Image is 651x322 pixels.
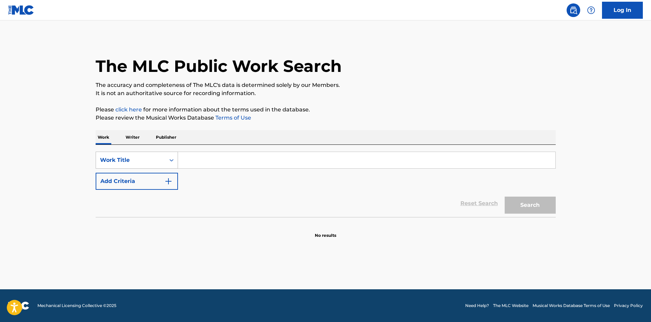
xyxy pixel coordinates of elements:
[154,130,178,144] p: Publisher
[96,130,111,144] p: Work
[100,156,161,164] div: Work Title
[493,303,528,309] a: The MLC Website
[567,3,580,17] a: Public Search
[617,289,651,322] iframe: Chat Widget
[8,302,29,310] img: logo
[115,106,142,113] a: click here
[614,303,643,309] a: Privacy Policy
[96,106,556,114] p: Please for more information about the terms used in the database.
[37,303,116,309] span: Mechanical Licensing Collective © 2025
[315,224,336,239] p: No results
[96,173,178,190] button: Add Criteria
[214,114,251,121] a: Terms of Use
[124,130,142,144] p: Writer
[96,152,556,217] form: Search Form
[587,6,595,14] img: help
[602,2,643,19] a: Log In
[96,56,342,76] h1: The MLC Public Work Search
[533,303,610,309] a: Musical Works Database Terms of Use
[569,6,577,14] img: search
[96,114,556,122] p: Please review the Musical Works Database
[584,3,598,17] div: Help
[465,303,489,309] a: Need Help?
[96,89,556,97] p: It is not an authoritative source for recording information.
[8,5,34,15] img: MLC Logo
[164,177,173,185] img: 9d2ae6d4665cec9f34b9.svg
[96,81,556,89] p: The accuracy and completeness of The MLC's data is determined solely by our Members.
